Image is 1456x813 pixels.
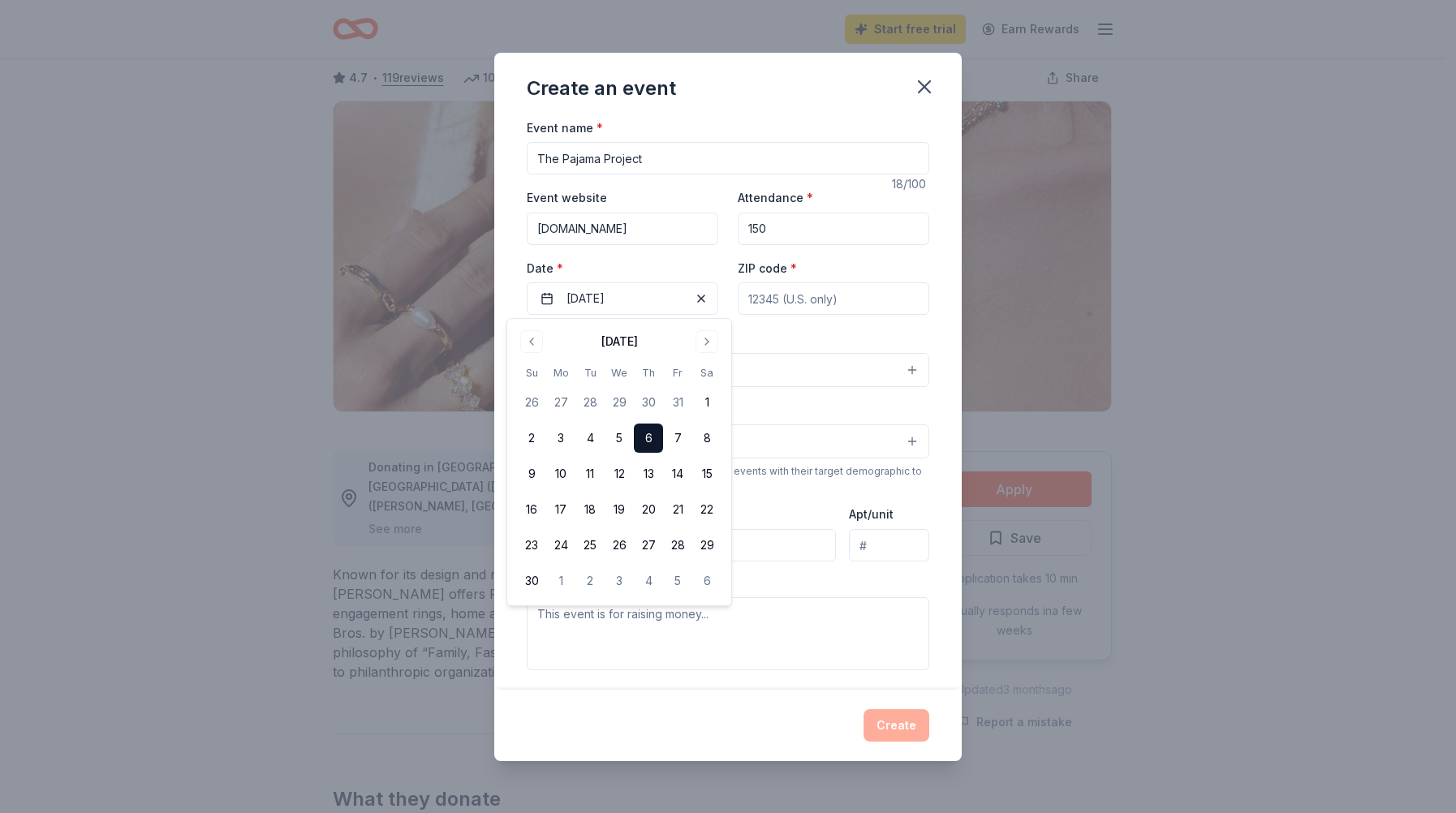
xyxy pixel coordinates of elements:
[605,364,634,381] th: Wednesday
[546,495,575,524] button: 17
[546,388,575,417] button: 27
[527,260,718,277] label: Date
[517,424,546,453] button: 2
[575,388,605,417] button: 28
[663,388,692,417] button: 31
[738,282,929,315] input: 12345 (U.S. only)
[738,190,813,206] label: Attendance
[692,531,722,560] button: 29
[634,388,663,417] button: 30
[546,531,575,560] button: 24
[663,566,692,596] button: 5
[663,459,692,488] button: 14
[663,531,692,560] button: 28
[634,459,663,488] button: 13
[605,566,634,596] button: 3
[517,388,546,417] button: 26
[546,364,575,381] th: Monday
[605,495,634,524] button: 19
[692,364,722,381] th: Saturday
[575,424,605,453] button: 4
[517,459,546,488] button: 9
[575,459,605,488] button: 11
[849,529,929,561] input: #
[520,330,543,353] button: Go to previous month
[575,531,605,560] button: 25
[663,495,692,524] button: 21
[663,424,692,453] button: 7
[601,332,638,351] div: [DATE]
[692,424,722,453] button: 8
[605,459,634,488] button: 12
[517,531,546,560] button: 23
[605,531,634,560] button: 26
[517,364,546,381] th: Sunday
[546,424,575,453] button: 3
[692,459,722,488] button: 15
[692,566,722,596] button: 6
[575,495,605,524] button: 18
[849,506,894,523] label: Apt/unit
[738,260,797,277] label: ZIP code
[634,495,663,524] button: 20
[892,174,929,194] div: 18 /100
[517,566,546,596] button: 30
[692,495,722,524] button: 22
[663,364,692,381] th: Friday
[546,566,575,596] button: 1
[527,120,603,136] label: Event name
[692,388,722,417] button: 1
[527,75,676,101] div: Create an event
[575,364,605,381] th: Tuesday
[634,531,663,560] button: 27
[634,424,663,453] button: 6
[527,282,718,315] button: [DATE]
[696,330,718,353] button: Go to next month
[527,142,929,174] input: Spring Fundraiser
[605,424,634,453] button: 5
[634,364,663,381] th: Thursday
[634,566,663,596] button: 4
[546,459,575,488] button: 10
[527,213,718,245] input: https://www...
[605,388,634,417] button: 29
[575,566,605,596] button: 2
[527,190,607,206] label: Event website
[517,495,546,524] button: 16
[738,213,929,245] input: 20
